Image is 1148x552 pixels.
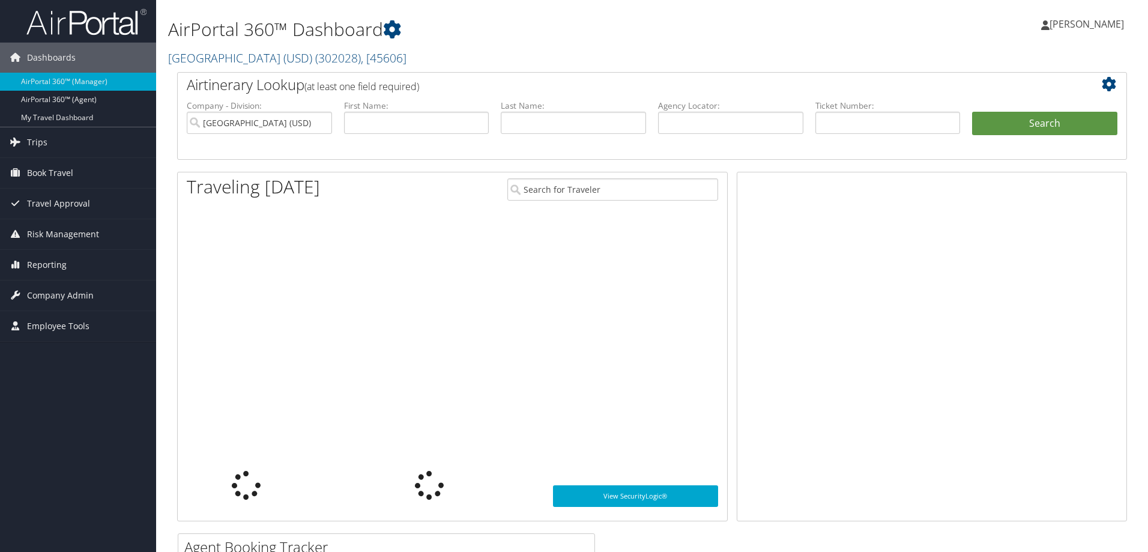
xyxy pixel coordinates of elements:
[972,112,1117,136] button: Search
[27,127,47,157] span: Trips
[27,281,94,311] span: Company Admin
[501,100,646,112] label: Last Name:
[27,189,90,219] span: Travel Approval
[187,174,320,199] h1: Traveling [DATE]
[361,50,406,66] span: , [ 45606 ]
[26,8,147,36] img: airportal-logo.png
[304,80,419,93] span: (at least one field required)
[168,17,814,42] h1: AirPortal 360™ Dashboard
[27,250,67,280] span: Reporting
[553,485,718,507] a: View SecurityLogic®
[1050,17,1124,31] span: [PERSON_NAME]
[658,100,803,112] label: Agency Locator:
[27,219,99,249] span: Risk Management
[344,100,489,112] label: First Name:
[507,178,718,201] input: Search for Traveler
[168,50,406,66] a: [GEOGRAPHIC_DATA] (USD)
[187,74,1038,95] h2: Airtinerary Lookup
[315,50,361,66] span: ( 302028 )
[1041,6,1136,42] a: [PERSON_NAME]
[815,100,961,112] label: Ticket Number:
[27,158,73,188] span: Book Travel
[187,100,332,112] label: Company - Division:
[27,311,89,341] span: Employee Tools
[27,43,76,73] span: Dashboards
